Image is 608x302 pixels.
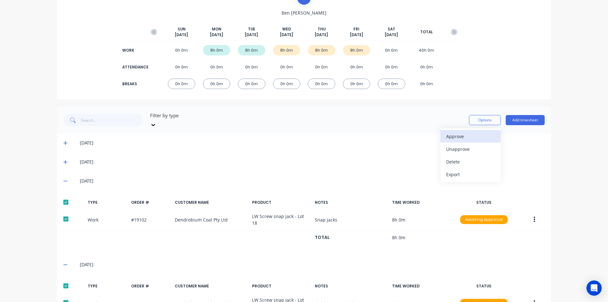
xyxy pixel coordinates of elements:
[392,200,450,205] div: TIME WORKED
[252,200,310,205] div: PRODUCT
[238,62,265,72] div: 0h 0m
[122,81,148,87] div: BREAKS
[506,115,545,125] button: Add timesheet
[455,200,513,205] div: STATUS
[446,132,495,141] div: Approve
[460,215,508,224] div: Awaiting Approval
[308,79,335,89] div: 0h 0m
[280,32,293,38] span: [DATE]
[245,32,258,38] span: [DATE]
[308,62,335,72] div: 0h 0m
[203,62,231,72] div: 0h 0m
[175,32,188,38] span: [DATE]
[469,115,501,125] button: Options
[88,200,126,205] div: TYPE
[318,26,326,32] span: THU
[343,62,370,72] div: 0h 0m
[122,48,148,53] div: WORK
[168,45,195,55] div: 0h 0m
[378,79,405,89] div: 0h 0m
[455,283,513,289] div: STATUS
[413,79,440,89] div: 0h 0m
[212,26,221,32] span: MON
[175,200,247,205] div: CUSTOMER NAME
[282,26,291,32] span: WED
[210,32,223,38] span: [DATE]
[413,45,440,55] div: 40h 0m
[446,170,495,179] div: Export
[392,283,450,289] div: TIME WORKED
[273,79,301,89] div: 0h 0m
[88,283,126,289] div: TYPE
[308,45,335,55] div: 8h 0m
[385,32,398,38] span: [DATE]
[446,145,495,154] div: Unapprove
[420,29,433,35] span: TOTAL
[586,280,602,296] div: Open Intercom Messenger
[315,283,387,289] div: NOTES
[238,45,265,55] div: 8h 0m
[353,26,359,32] span: FRI
[131,200,170,205] div: ORDER #
[131,283,170,289] div: ORDER #
[168,62,195,72] div: 0h 0m
[343,45,370,55] div: 8h 0m
[248,26,255,32] span: TUE
[80,261,545,268] div: [DATE]
[413,62,440,72] div: 0h 0m
[175,283,247,289] div: CUSTOMER NAME
[238,79,265,89] div: 0h 0m
[122,64,148,70] div: ATTENDANCE
[178,26,186,32] span: SUN
[273,62,301,72] div: 0h 0m
[315,200,387,205] div: NOTES
[203,45,231,55] div: 8h 0m
[315,32,328,38] span: [DATE]
[203,79,231,89] div: 0h 0m
[80,158,545,165] div: [DATE]
[446,157,495,166] div: Delete
[350,32,363,38] span: [DATE]
[378,62,405,72] div: 0h 0m
[388,26,395,32] span: SAT
[282,10,326,16] span: Ben [PERSON_NAME]
[81,114,143,126] input: Search...
[252,283,310,289] div: PRODUCT
[168,79,195,89] div: 0h 0m
[343,79,370,89] div: 0h 0m
[273,45,301,55] div: 8h 0m
[80,139,545,146] div: [DATE]
[378,45,405,55] div: 0h 0m
[80,177,545,184] div: [DATE]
